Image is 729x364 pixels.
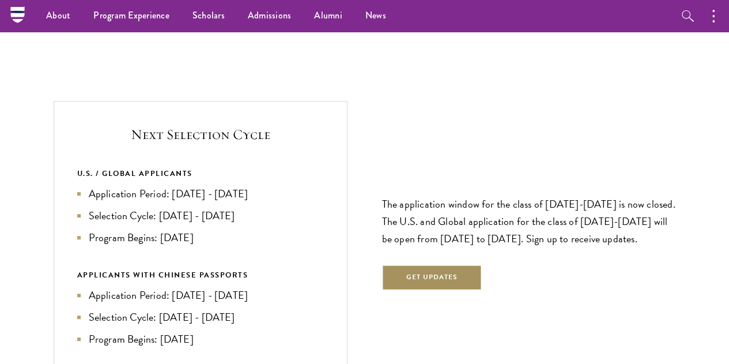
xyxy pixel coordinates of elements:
div: APPLICANTS WITH CHINESE PASSPORTS [77,269,324,282]
div: U.S. / GLOBAL APPLICANTS [77,167,324,180]
li: Selection Cycle: [DATE] - [DATE] [77,208,324,224]
li: Application Period: [DATE] - [DATE] [77,186,324,202]
li: Application Period: [DATE] - [DATE] [77,287,324,303]
p: The application window for the class of [DATE]-[DATE] is now closed. The U.S. and Global applicat... [382,196,676,247]
h5: Next Selection Cycle [77,125,324,144]
li: Program Begins: [DATE] [77,331,324,347]
li: Program Begins: [DATE] [77,230,324,246]
button: Get Updates [382,265,482,291]
li: Selection Cycle: [DATE] - [DATE] [77,309,324,325]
